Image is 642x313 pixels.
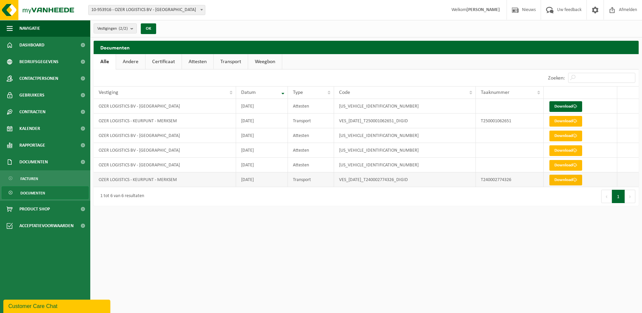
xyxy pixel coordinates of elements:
span: Contracten [19,104,45,120]
span: Kalender [19,120,40,137]
a: Download [549,131,582,141]
td: Attesten [288,143,334,158]
td: Transport [288,114,334,128]
td: [US_VEHICLE_IDENTIFICATION_NUMBER] [334,143,476,158]
td: [DATE] [236,143,288,158]
strong: [PERSON_NAME] [466,7,500,12]
button: 1 [612,190,625,203]
td: T250001062651 [476,114,544,128]
span: Documenten [20,187,45,199]
td: T240002774326 [476,172,544,187]
span: Datum [241,90,256,95]
count: (2/2) [119,26,128,31]
a: Weegbon [248,54,282,69]
td: OZER LOGISTICS - KEURPUNT - MERKSEM [94,172,236,187]
span: Vestiging [99,90,118,95]
div: 1 tot 6 van 6 resultaten [97,190,144,202]
a: Documenten [2,186,89,199]
a: Download [549,101,582,112]
span: Rapportage [19,137,45,154]
td: VES_[DATE]_T250001062651_DIGID [334,114,476,128]
td: [US_VEHICLE_IDENTIFICATION_NUMBER] [334,99,476,114]
td: [DATE] [236,114,288,128]
td: OZER LOGISTICS BV - [GEOGRAPHIC_DATA] [94,99,236,114]
button: Next [625,190,635,203]
a: Attesten [182,54,213,69]
a: Download [549,145,582,156]
span: Documenten [19,154,48,170]
td: Transport [288,172,334,187]
td: OZER LOGISTICS BV - [GEOGRAPHIC_DATA] [94,128,236,143]
a: Download [549,160,582,171]
span: Gebruikers [19,87,44,104]
span: 10-953916 - OZER LOGISTICS BV - ROTTERDAM [89,5,205,15]
span: Taaknummer [481,90,510,95]
h2: Documenten [94,41,639,54]
td: OZER LOGISTICS BV - [GEOGRAPHIC_DATA] [94,143,236,158]
td: [DATE] [236,99,288,114]
label: Zoeken: [548,75,565,81]
a: Download [549,116,582,127]
a: Andere [116,54,145,69]
td: Attesten [288,99,334,114]
span: Bedrijfsgegevens [19,53,59,70]
span: Navigatie [19,20,40,37]
a: Facturen [2,172,89,185]
span: Facturen [20,172,38,185]
span: Contactpersonen [19,70,58,87]
td: Attesten [288,158,334,172]
button: Previous [601,190,612,203]
span: Acceptatievoorwaarden [19,217,74,234]
td: OZER LOGISTICS - KEURPUNT - MERKSEM [94,114,236,128]
td: OZER LOGISTICS BV - [GEOGRAPHIC_DATA] [94,158,236,172]
span: 10-953916 - OZER LOGISTICS BV - ROTTERDAM [88,5,205,15]
td: [US_VEHICLE_IDENTIFICATION_NUMBER] [334,158,476,172]
a: Alle [94,54,116,69]
td: [DATE] [236,128,288,143]
span: Vestigingen [97,24,128,34]
span: Type [293,90,303,95]
button: OK [141,23,156,34]
td: [US_VEHICLE_IDENTIFICATION_NUMBER] [334,128,476,143]
a: Download [549,175,582,185]
a: Transport [214,54,248,69]
iframe: chat widget [3,298,112,313]
span: Dashboard [19,37,44,53]
button: Vestigingen(2/2) [94,23,137,33]
td: [DATE] [236,158,288,172]
td: Attesten [288,128,334,143]
span: Product Shop [19,201,50,217]
a: Certificaat [145,54,182,69]
td: [DATE] [236,172,288,187]
span: Code [339,90,350,95]
td: VES_[DATE]_T240002774326_DIGID [334,172,476,187]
